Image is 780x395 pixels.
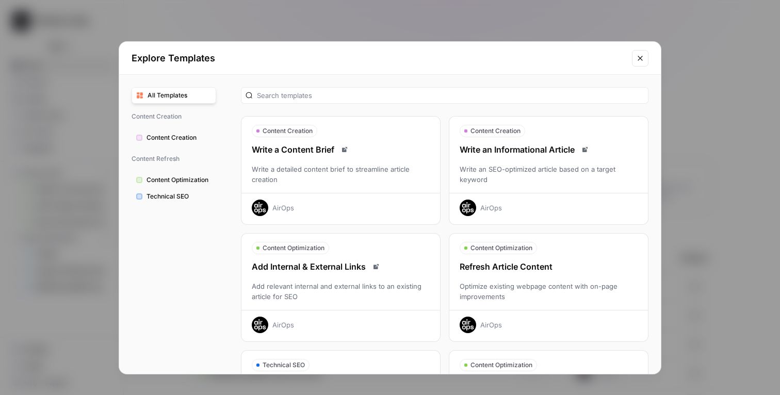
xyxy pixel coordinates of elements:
[338,143,351,156] a: Read docs
[272,203,294,213] div: AirOps
[449,116,648,225] button: Content CreationWrite an Informational ArticleRead docsWrite an SEO-optimized article based on a ...
[263,243,324,253] span: Content Optimization
[147,133,212,142] span: Content Creation
[132,188,216,205] button: Technical SEO
[263,126,313,136] span: Content Creation
[241,260,440,273] div: Add Internal & External Links
[241,164,440,185] div: Write a detailed content brief to streamline article creation
[470,243,532,253] span: Content Optimization
[132,108,216,125] span: Content Creation
[241,281,440,302] div: Add relevant internal and external links to an existing article for SEO
[449,281,648,302] div: Optimize existing webpage content with on-page improvements
[132,129,216,146] button: Content Creation
[147,175,212,185] span: Content Optimization
[257,90,644,101] input: Search templates
[132,87,216,104] button: All Templates
[148,91,212,100] span: All Templates
[241,233,441,342] button: Content OptimizationAdd Internal & External LinksRead docsAdd relevant internal and external link...
[470,126,521,136] span: Content Creation
[632,50,648,67] button: Close modal
[480,320,502,330] div: AirOps
[241,143,440,156] div: Write a Content Brief
[147,192,212,201] span: Technical SEO
[449,260,648,273] div: Refresh Article Content
[263,360,305,370] span: Technical SEO
[480,203,502,213] div: AirOps
[449,233,648,342] button: Content OptimizationRefresh Article ContentOptimize existing webpage content with on-page improve...
[241,116,441,225] button: Content CreationWrite a Content BriefRead docsWrite a detailed content brief to streamline articl...
[370,260,382,273] a: Read docs
[132,150,216,168] span: Content Refresh
[579,143,591,156] a: Read docs
[272,320,294,330] div: AirOps
[470,360,532,370] span: Content Optimization
[449,164,648,185] div: Write an SEO-optimized article based on a target keyword
[132,51,626,65] h2: Explore Templates
[132,172,216,188] button: Content Optimization
[449,143,648,156] div: Write an Informational Article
